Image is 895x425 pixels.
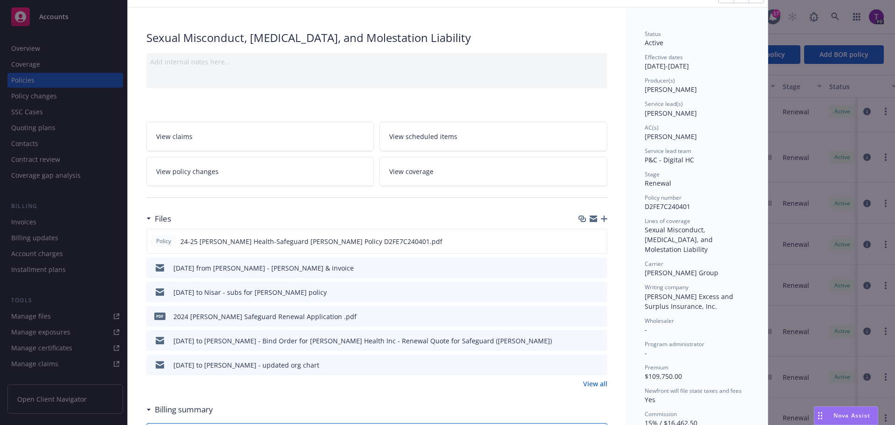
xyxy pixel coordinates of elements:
[154,237,173,245] span: Policy
[645,147,691,155] span: Service lead team
[645,53,683,61] span: Effective dates
[155,404,213,416] h3: Billing summary
[645,109,697,118] span: [PERSON_NAME]
[645,38,663,47] span: Active
[645,217,690,225] span: Lines of coverage
[645,53,749,71] div: [DATE] - [DATE]
[595,336,604,346] button: preview file
[833,411,870,419] span: Nova Assist
[379,122,607,151] a: View scheduled items
[595,263,604,273] button: preview file
[645,260,663,268] span: Carrier
[645,124,659,132] span: AC(s)
[146,157,374,186] a: View policy changes
[173,263,354,273] div: [DATE] from [PERSON_NAME] - [PERSON_NAME] & invoice
[580,360,588,370] button: download file
[173,360,319,370] div: [DATE] to [PERSON_NAME] - updated org chart
[645,363,668,371] span: Premium
[645,348,647,357] span: -
[814,406,878,425] button: Nova Assist
[645,202,690,211] span: D2FE7C240401
[146,122,374,151] a: View claims
[645,317,674,325] span: Wholesaler
[645,179,671,188] span: Renewal
[645,225,715,254] span: Sexual Misconduct, [MEDICAL_DATA], and Molestation Liability
[595,312,604,321] button: preview file
[173,287,327,297] div: [DATE] to Nisar - subs for [PERSON_NAME] policy
[645,325,647,334] span: -
[645,170,660,178] span: Stage
[595,360,604,370] button: preview file
[645,194,682,202] span: Policy number
[645,132,697,141] span: [PERSON_NAME]
[580,312,588,321] button: download file
[645,268,718,277] span: [PERSON_NAME] Group
[146,404,213,416] div: Billing summary
[156,132,193,141] span: View claims
[580,336,588,346] button: download file
[146,30,607,46] div: Sexual Misconduct, [MEDICAL_DATA], and Molestation Liability
[379,157,607,186] a: View coverage
[645,155,694,164] span: P&C - Digital HC
[595,287,604,297] button: preview file
[155,213,171,225] h3: Files
[580,287,588,297] button: download file
[645,283,688,291] span: Writing company
[645,100,683,108] span: Service lead(s)
[583,379,607,389] a: View all
[150,57,604,67] div: Add internal notes here...
[580,263,588,273] button: download file
[173,336,552,346] div: [DATE] to [PERSON_NAME] - Bind Order for [PERSON_NAME] Health Inc - Renewal Quote for Safeguard (...
[645,372,682,381] span: $109,750.00
[645,340,704,348] span: Program administrator
[389,132,457,141] span: View scheduled items
[154,313,165,320] span: pdf
[156,167,219,176] span: View policy changes
[173,312,357,321] div: 2024 [PERSON_NAME] Safeguard Renewal Application .pdf
[595,237,603,246] button: preview file
[645,85,697,94] span: [PERSON_NAME]
[146,213,171,225] div: Files
[580,237,587,246] button: download file
[180,237,442,246] span: 24-25 [PERSON_NAME] Health-Safeguard [PERSON_NAME] Policy D2FE7C240401.pdf
[645,410,677,418] span: Commission
[645,30,661,38] span: Status
[645,395,655,404] span: Yes
[645,77,675,84] span: Producer(s)
[389,167,434,176] span: View coverage
[814,407,826,425] div: Drag to move
[645,292,735,311] span: [PERSON_NAME] Excess and Surplus Insurance, Inc.
[645,387,742,395] span: Newfront will file state taxes and fees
